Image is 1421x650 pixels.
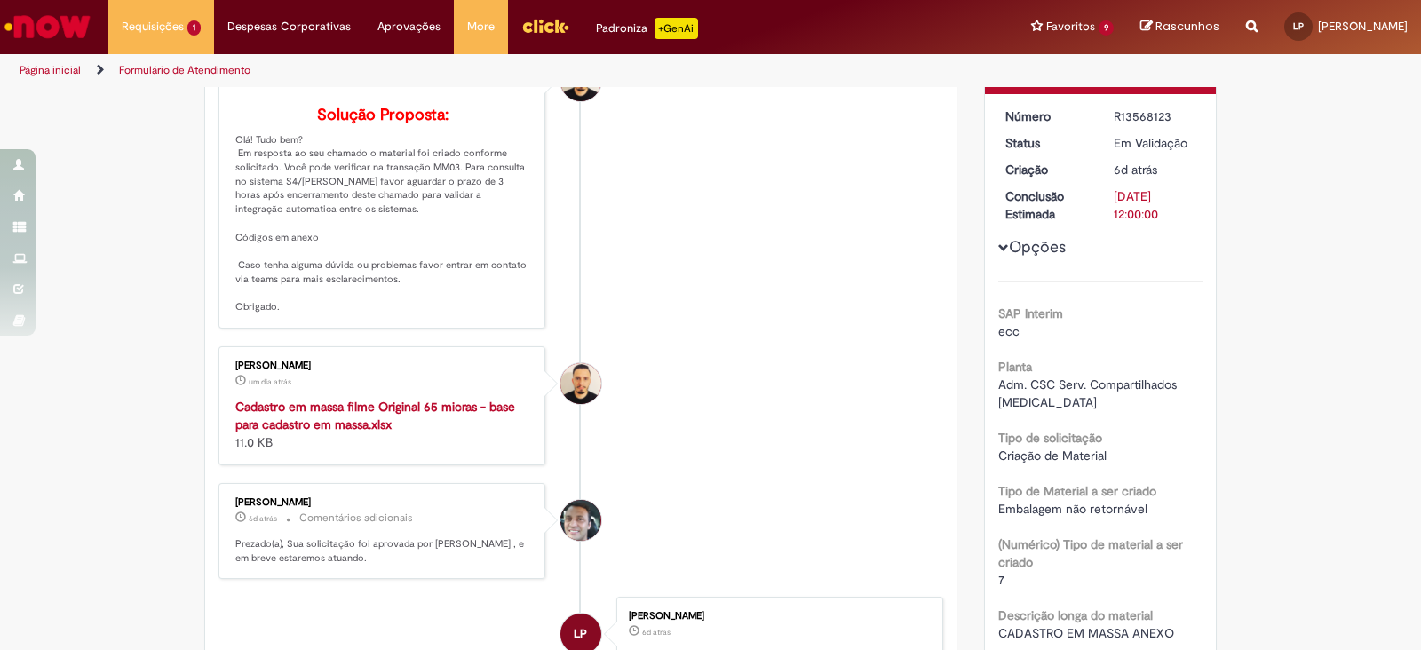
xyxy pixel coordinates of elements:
span: Criação de Material [998,448,1107,464]
div: 25/09/2025 17:09:22 [1114,161,1196,178]
a: Formulário de Atendimento [119,63,250,77]
ul: Trilhas de página [13,54,934,87]
time: 25/09/2025 17:09:22 [1114,162,1157,178]
div: R13568123 [1114,107,1196,125]
span: More [467,18,495,36]
a: Página inicial [20,63,81,77]
span: 1 [187,20,201,36]
span: Aprovações [377,18,441,36]
div: Padroniza [596,18,698,39]
dt: Status [992,134,1101,152]
div: 11.0 KB [235,398,531,451]
time: 25/09/2025 17:09:16 [642,627,671,638]
span: LP [1293,20,1304,32]
b: Tipo de solicitação [998,430,1102,446]
span: Favoritos [1046,18,1095,36]
p: Olá! Tudo bem? Em resposta ao seu chamado o material foi criado conforme solicitado. Você pode ve... [235,107,531,314]
dt: Conclusão Estimada [992,187,1101,223]
b: Planta [998,359,1032,375]
span: 6d atrás [249,513,277,524]
time: 30/09/2025 11:39:13 [249,377,291,387]
span: 6d atrás [1114,162,1157,178]
span: 6d atrás [642,627,671,638]
b: Descrição longa do material [998,607,1153,623]
img: ServiceNow [2,9,93,44]
p: +GenAi [655,18,698,39]
span: Rascunhos [1155,18,1219,35]
dt: Número [992,107,1101,125]
img: click_logo_yellow_360x200.png [521,12,569,39]
b: Tipo de Material a ser criado [998,483,1156,499]
dt: Criação [992,161,1101,178]
div: Em Validação [1114,134,1196,152]
div: Arnaldo Jose Vieira De Melo [560,363,601,404]
span: Despesas Corporativas [227,18,351,36]
div: [PERSON_NAME] [235,497,531,508]
a: Cadastro em massa filme Original 65 micras - base para cadastro em massa.xlsx [235,399,515,432]
div: [PERSON_NAME] [629,611,925,622]
div: Vaner Gaspar Da Silva [560,500,601,541]
div: [PERSON_NAME] [235,361,531,371]
p: Prezado(a), Sua solicitação foi aprovada por [PERSON_NAME] , e em breve estaremos atuando. [235,537,531,565]
b: SAP Interim [998,305,1063,321]
span: Adm. CSC Serv. Compartilhados [MEDICAL_DATA] [998,377,1180,410]
time: 26/09/2025 08:23:26 [249,513,277,524]
span: um dia atrás [249,377,291,387]
span: ecc [998,323,1020,339]
b: Solução Proposta: [317,105,449,125]
span: 7 [998,572,1004,588]
span: CADASTRO EM MASSA ANEXO [998,625,1174,641]
b: (Numérico) Tipo de material a ser criado [998,536,1183,570]
span: [PERSON_NAME] [1318,19,1408,34]
div: [DATE] 12:00:00 [1114,187,1196,223]
span: Requisições [122,18,184,36]
small: Comentários adicionais [299,511,413,526]
span: Embalagem não retornável [998,501,1147,517]
a: Rascunhos [1140,19,1219,36]
span: 9 [1099,20,1114,36]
